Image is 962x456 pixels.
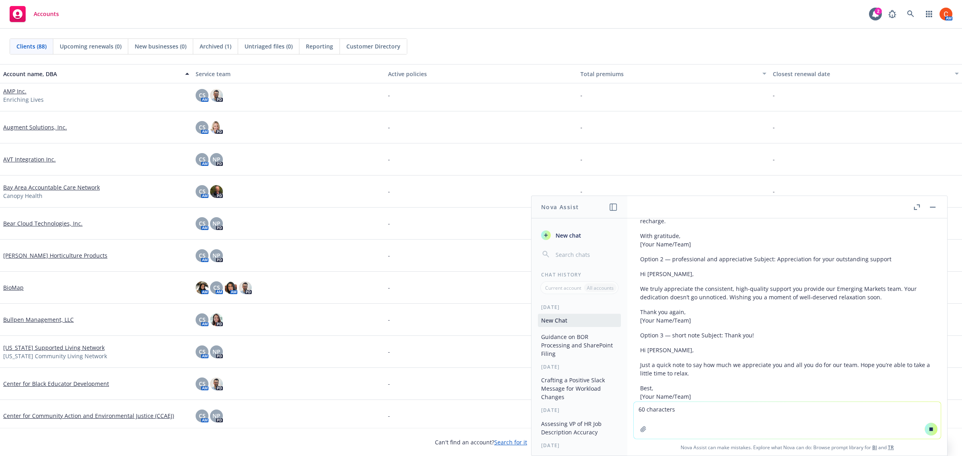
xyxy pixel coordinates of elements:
[3,251,107,260] a: [PERSON_NAME] Horticulture Products
[3,343,105,352] a: [US_STATE] Supported Living Network
[773,123,775,131] span: -
[210,377,223,390] img: photo
[199,347,206,356] span: CS
[921,6,937,22] a: Switch app
[773,187,775,196] span: -
[940,8,952,20] img: photo
[3,379,109,388] a: Center for Black Educator Development
[872,444,877,451] a: BI
[640,331,934,339] p: Option 3 — short note Subject: Thank you!
[538,373,621,404] button: Crafting a Positive Slack Message for Workload Changes
[388,251,390,260] span: -
[60,42,121,50] span: Upcoming renewals (0)
[199,219,206,228] span: CS
[199,91,206,99] span: CS
[532,442,627,449] div: [DATE]
[224,281,237,294] img: photo
[199,412,206,420] span: CS
[3,183,100,192] a: Bay Area Accountable Care Network
[210,89,223,102] img: photo
[640,361,934,377] p: Just a quick note to say how much we appreciate you and all you do for our team. Hope you’re able...
[640,255,934,263] p: Option 2 — professional and appreciative Subject: Appreciation for your outstanding support
[538,228,621,242] button: New chat
[199,123,206,131] span: CS
[213,283,220,292] span: CS
[435,438,527,446] span: Can't find an account?
[388,187,390,196] span: -
[34,11,59,17] span: Accounts
[884,6,900,22] a: Report a Bug
[640,384,934,401] p: Best, [Your Name/Team]
[388,155,390,163] span: -
[3,155,56,163] a: AVT Integration Inc.
[212,412,220,420] span: NP
[580,91,582,99] span: -
[388,283,390,292] span: -
[640,284,934,301] p: We truly appreciate the consistent, high-quality support you provide our Emerging Markets team. Y...
[3,192,42,200] span: Canopy Health
[212,219,220,228] span: NP
[541,203,579,211] h1: Nova Assist
[554,249,618,260] input: Search chats
[388,70,574,78] div: Active policies
[388,91,390,99] span: -
[306,42,333,50] span: Reporting
[631,439,944,456] span: Nova Assist can make mistakes. Explore what Nova can do: Browse prompt library for and
[196,281,208,294] img: photo
[388,123,390,131] span: -
[532,271,627,278] div: Chat History
[212,347,220,356] span: NP
[3,412,174,420] a: Center for Community Action and Environmental Justice (CCAEJ)
[580,155,582,163] span: -
[196,70,382,78] div: Service team
[212,155,220,163] span: NP
[6,3,62,25] a: Accounts
[199,251,206,260] span: CS
[3,95,44,104] span: Enriching Lives
[640,308,934,325] p: Thank you again, [Your Name/Team]
[212,251,220,260] span: NP
[580,187,582,196] span: -
[538,330,621,360] button: Guidance on BOR Processing and SharePoint Filing
[388,379,390,388] span: -
[532,304,627,311] div: [DATE]
[3,70,180,78] div: Account name, DBA
[199,155,206,163] span: CS
[580,123,582,131] span: -
[545,284,581,291] p: Current account
[200,42,231,50] span: Archived (1)
[903,6,919,22] a: Search
[388,347,390,356] span: -
[532,407,627,414] div: [DATE]
[135,42,186,50] span: New businesses (0)
[16,42,46,50] span: Clients (88)
[640,270,934,278] p: Hi [PERSON_NAME],
[210,313,223,326] img: photo
[770,64,962,83] button: Closest renewal date
[210,121,223,134] img: photo
[388,412,390,420] span: -
[538,314,621,327] button: New Chat
[587,284,614,291] p: All accounts
[199,315,206,324] span: CS
[580,70,758,78] div: Total premiums
[640,232,934,248] p: With gratitude, [Your Name/Team]
[3,315,74,324] a: Bullpen Management, LLC
[388,315,390,324] span: -
[199,379,206,388] span: CS
[494,438,527,446] a: Search for it
[199,187,206,196] span: CS
[773,155,775,163] span: -
[640,346,934,354] p: Hi [PERSON_NAME],
[773,91,775,99] span: -
[532,363,627,370] div: [DATE]
[192,64,385,83] button: Service team
[577,64,770,83] button: Total premiums
[888,444,894,451] a: TR
[3,87,26,95] a: AMP Inc.
[239,281,252,294] img: photo
[773,70,950,78] div: Closest renewal date
[210,185,223,198] img: photo
[3,219,83,228] a: Bear Cloud Technologies, Inc.
[385,64,577,83] button: Active policies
